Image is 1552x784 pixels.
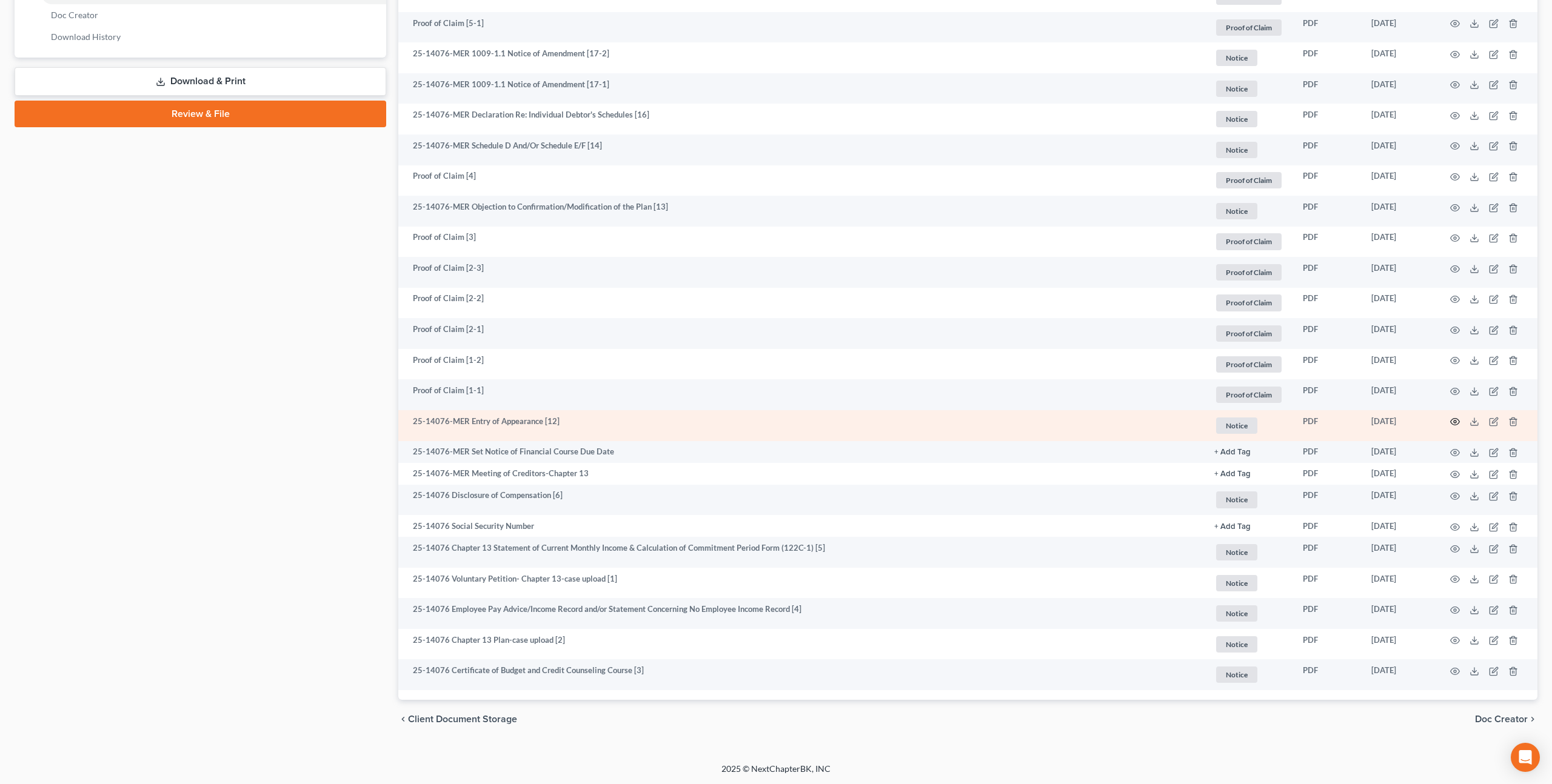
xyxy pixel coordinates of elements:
[1293,537,1362,568] td: PDF
[1216,325,1282,342] span: Proof of Claim
[1214,665,1283,685] a: Notice
[1293,196,1362,227] td: PDF
[1293,659,1362,690] td: PDF
[1214,170,1283,190] a: Proof of Claim
[1528,714,1537,724] i: chevron_right
[1293,379,1362,410] td: PDF
[1511,743,1540,772] div: Open Intercom Messenger
[1362,441,1436,463] td: [DATE]
[1214,416,1283,436] a: Notice
[1475,714,1528,724] span: Doc Creator
[1216,417,1257,434] span: Notice
[1362,42,1436,73] td: [DATE]
[1362,257,1436,288] td: [DATE]
[1362,629,1436,660] td: [DATE]
[1293,12,1362,43] td: PDF
[1293,288,1362,319] td: PDF
[1362,659,1436,690] td: [DATE]
[1362,379,1436,410] td: [DATE]
[1216,544,1257,560] span: Notice
[15,101,386,127] a: Review & File
[1362,135,1436,165] td: [DATE]
[1362,104,1436,135] td: [DATE]
[398,515,1205,537] td: 25-14076 Social Security Number
[1362,12,1436,43] td: [DATE]
[1293,318,1362,349] td: PDF
[1216,81,1257,97] span: Notice
[398,629,1205,660] td: 25-14076 Chapter 13 Plan-case upload [2]
[1214,520,1283,532] a: + Add Tag
[1214,603,1283,623] a: Notice
[398,568,1205,599] td: 25-14076 Voluntary Petition- Chapter 13-case upload [1]
[1214,542,1283,562] a: Notice
[1214,490,1283,510] a: Notice
[1216,636,1257,653] span: Notice
[1362,598,1436,629] td: [DATE]
[1362,485,1436,516] td: [DATE]
[41,26,386,48] a: Download History
[1216,50,1257,66] span: Notice
[1362,463,1436,485] td: [DATE]
[398,463,1205,485] td: 25-14076-MER Meeting of Creditors-Chapter 13
[398,196,1205,227] td: 25-14076-MER Objection to Confirmation/Modification of the Plan [13]
[398,318,1205,349] td: Proof of Claim [2-1]
[1216,172,1282,188] span: Proof of Claim
[1214,523,1251,531] button: + Add Tag
[1362,537,1436,568] td: [DATE]
[1293,410,1362,441] td: PDF
[398,349,1205,380] td: Proof of Claim [1-2]
[1214,354,1283,374] a: Proof of Claim
[1362,515,1436,537] td: [DATE]
[398,165,1205,196] td: Proof of Claim [4]
[398,73,1205,104] td: 25-14076-MER 1009-1.1 Notice of Amendment [17-1]
[1214,468,1283,479] a: + Add Tag
[1362,288,1436,319] td: [DATE]
[1293,441,1362,463] td: PDF
[1293,485,1362,516] td: PDF
[1214,446,1283,457] a: + Add Tag
[398,104,1205,135] td: 25-14076-MER Declaration Re: Individual Debtor's Schedules [16]
[1293,257,1362,288] td: PDF
[51,32,121,42] span: Download History
[1216,203,1257,219] span: Notice
[51,10,98,20] span: Doc Creator
[408,714,517,724] span: Client Document Storage
[398,12,1205,43] td: Proof of Claim [5-1]
[1475,714,1537,724] button: Doc Creator chevron_right
[1293,598,1362,629] td: PDF
[1293,42,1362,73] td: PDF
[1293,629,1362,660] td: PDF
[1214,262,1283,282] a: Proof of Claim
[398,288,1205,319] td: Proof of Claim [2-2]
[1214,324,1283,344] a: Proof of Claim
[398,714,408,724] i: chevron_left
[1362,227,1436,257] td: [DATE]
[398,135,1205,165] td: 25-14076-MER Schedule D And/Or Schedule E/F [14]
[1362,349,1436,380] td: [DATE]
[1216,142,1257,158] span: Notice
[1214,634,1283,654] a: Notice
[1362,196,1436,227] td: [DATE]
[1293,104,1362,135] td: PDF
[1216,264,1282,281] span: Proof of Claim
[1216,233,1282,250] span: Proof of Claim
[1216,666,1257,683] span: Notice
[1216,356,1282,373] span: Proof of Claim
[398,227,1205,257] td: Proof of Claim [3]
[1362,73,1436,104] td: [DATE]
[1293,73,1362,104] td: PDF
[398,485,1205,516] td: 25-14076 Disclosure of Compensation [6]
[1216,387,1282,403] span: Proof of Claim
[398,598,1205,629] td: 25-14076 Employee Pay Advice/Income Record and/or Statement Concerning No Employee Income Record [4]
[1293,349,1362,380] td: PDF
[1216,491,1257,508] span: Notice
[1293,227,1362,257] td: PDF
[1293,165,1362,196] td: PDF
[398,257,1205,288] td: Proof of Claim [2-3]
[1214,109,1283,129] a: Notice
[1214,231,1283,251] a: Proof of Claim
[1216,111,1257,127] span: Notice
[41,4,386,26] a: Doc Creator
[1362,318,1436,349] td: [DATE]
[1216,294,1282,311] span: Proof of Claim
